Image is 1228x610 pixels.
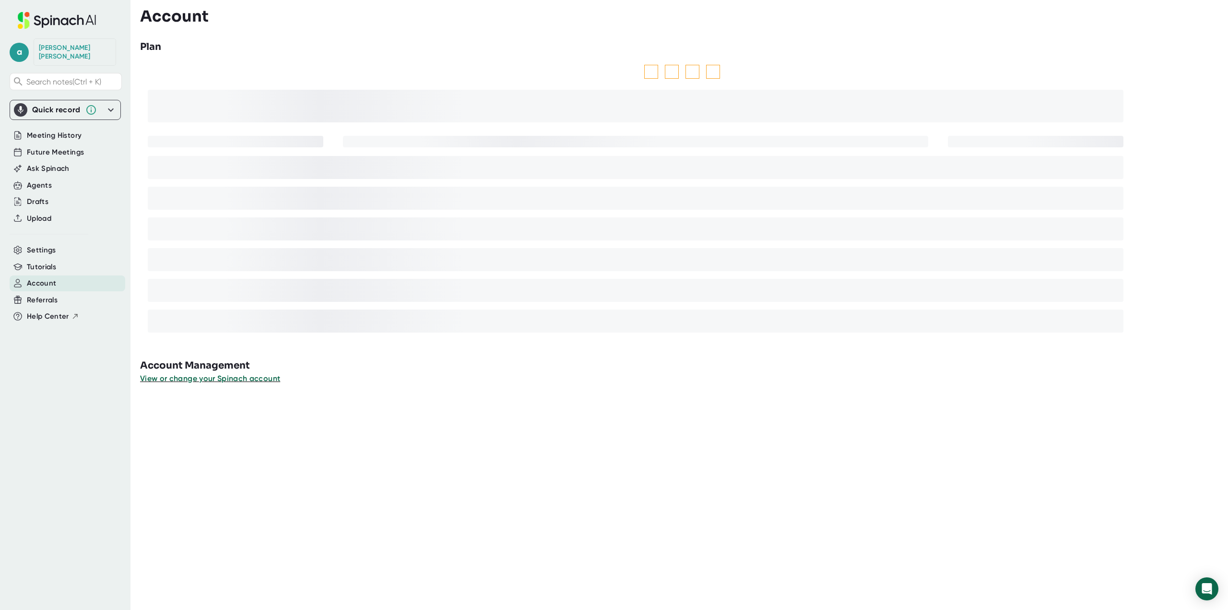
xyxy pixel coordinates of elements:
[27,180,52,191] button: Agents
[32,105,81,115] div: Quick record
[27,278,56,289] button: Account
[27,311,69,322] span: Help Center
[27,213,51,224] button: Upload
[140,374,280,383] span: View or change your Spinach account
[27,295,58,306] button: Referrals
[27,147,84,158] button: Future Meetings
[140,359,1228,373] h3: Account Management
[140,40,161,54] h3: Plan
[10,43,29,62] span: a
[140,373,280,384] button: View or change your Spinach account
[27,311,79,322] button: Help Center
[27,130,82,141] button: Meeting History
[27,196,48,207] button: Drafts
[39,44,111,60] div: Amanda Moore
[14,100,117,120] div: Quick record
[140,7,209,25] h3: Account
[27,163,70,174] button: Ask Spinach
[26,77,101,86] span: Search notes (Ctrl + K)
[1195,577,1218,600] div: Open Intercom Messenger
[27,262,56,273] button: Tutorials
[27,245,56,256] button: Settings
